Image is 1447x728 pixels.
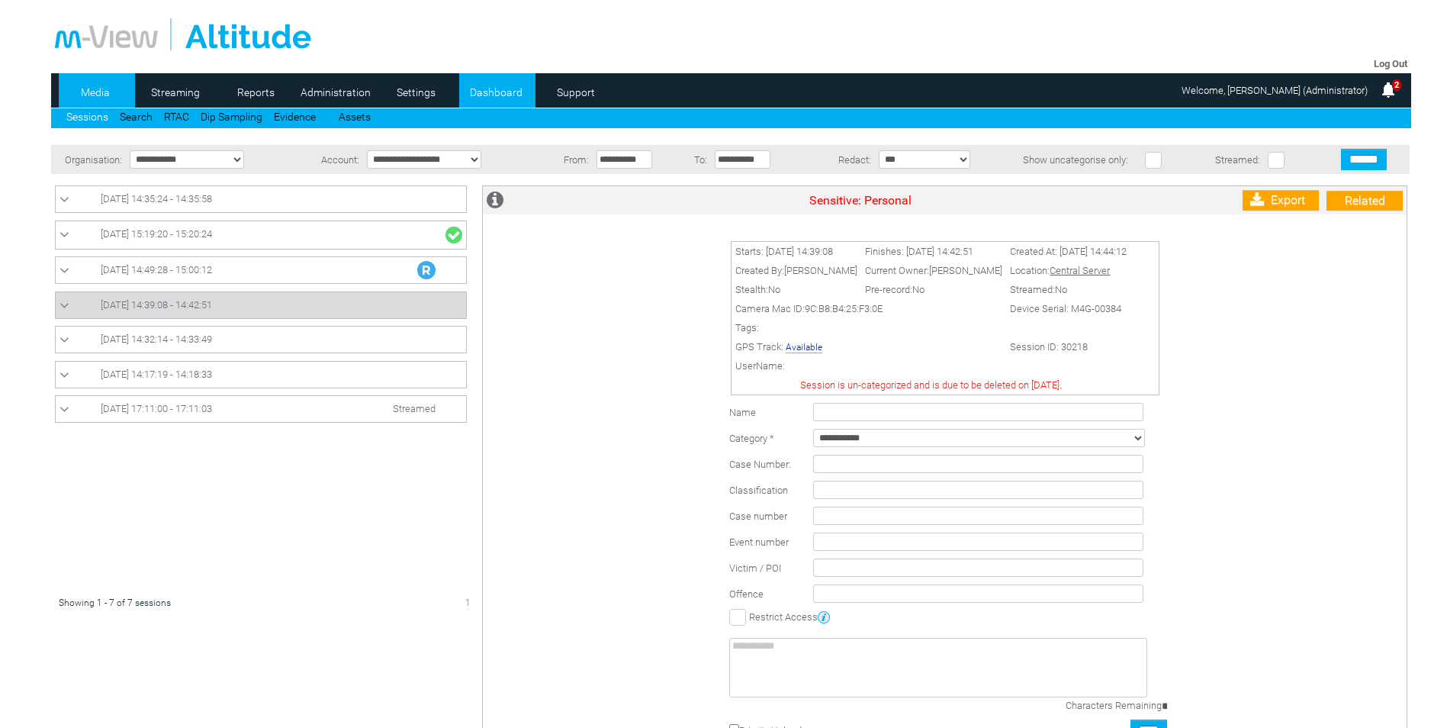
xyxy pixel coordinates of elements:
[969,700,1167,712] div: Characters Remaining
[912,284,924,295] span: No
[51,145,126,174] td: Organisation:
[101,369,212,380] span: [DATE] 14:17:19 - 14:18:33
[120,111,153,123] a: Search
[725,607,1171,627] td: Restrict Access
[729,588,764,600] span: Offence
[59,190,462,208] a: [DATE] 14:35:24 - 14:35:58
[1392,79,1401,91] span: 2
[766,246,833,257] span: [DATE] 14:39:08
[59,366,462,384] a: [DATE] 14:17:19 - 14:18:33
[1050,265,1110,276] span: Central Server
[59,225,462,245] a: [DATE] 15:19:20 - 15:20:24
[784,265,857,276] span: [PERSON_NAME]
[1010,303,1069,314] span: Device Serial:
[164,111,189,123] a: RTAC
[865,246,904,257] span: Finishes:
[546,145,593,174] td: From:
[735,341,783,353] span: GPS Track:
[732,299,1006,318] td: Camera Mac ID:
[800,379,1062,391] span: Session is un-categorized and is due to be deleted on [DATE].
[101,193,212,205] span: [DATE] 14:35:24 - 14:35:58
[101,403,212,414] span: [DATE] 17:11:00 - 17:11:03
[139,81,213,104] a: Streaming
[732,280,861,299] td: Stealth:
[1061,341,1088,353] span: 30218
[59,81,133,104] a: Media
[729,536,789,548] span: Event number
[339,111,371,123] a: Assets
[682,145,711,174] td: To:
[735,360,785,372] span: UserName:
[1055,284,1067,295] span: No
[729,485,788,496] span: Classification
[805,303,883,314] span: 9C:B8:B4:25:F3:0E
[59,296,462,314] a: [DATE] 14:39:08 - 14:42:51
[1374,58,1407,69] a: Log Out
[298,145,363,174] td: Account:
[1006,261,1130,280] td: Location:
[299,81,373,104] a: Administration
[459,81,533,104] a: Dashboard
[59,330,462,349] a: [DATE] 14:32:14 - 14:33:49
[906,246,973,257] span: [DATE] 14:42:51
[1215,154,1260,166] span: Streamed:
[729,433,774,444] label: Category *
[66,111,108,123] a: Sessions
[1071,303,1121,314] span: M4G-00384
[274,111,316,123] a: Evidence
[1023,154,1128,166] span: Show uncategorise only:
[768,284,780,295] span: No
[59,400,462,418] a: [DATE] 17:11:00 - 17:11:03
[59,261,462,279] a: [DATE] 14:49:28 - 15:00:12
[732,261,861,280] td: Created By:
[929,265,1002,276] span: [PERSON_NAME]
[101,299,212,311] span: [DATE] 14:39:08 - 14:42:51
[219,81,293,104] a: Reports
[786,342,822,353] a: Available
[861,261,1006,280] td: Current Owner:
[861,280,1006,299] td: Pre-record:
[101,333,212,345] span: [DATE] 14:32:14 - 14:33:49
[735,246,764,257] span: Starts:
[800,145,875,174] td: Redact:
[101,228,212,240] span: [DATE] 15:19:20 - 15:20:24
[735,322,759,333] span: Tags:
[529,186,1192,214] td: Sensitive: Personal
[1060,246,1127,257] span: [DATE] 14:44:12
[1379,81,1397,99] img: bell25.png
[59,598,171,608] span: Showing 1 - 7 of 7 sessions
[1243,190,1319,211] a: Export
[1010,246,1057,257] span: Created At:
[729,407,756,418] label: Name
[1006,280,1130,299] td: Streamed:
[1326,191,1403,211] a: Related
[379,81,453,104] a: Settings
[729,511,787,522] span: Case number
[465,598,471,608] span: 1
[1182,85,1368,96] span: Welcome, [PERSON_NAME] (Administrator)
[1010,341,1059,353] span: Session ID:
[393,403,436,414] span: Streamed
[201,111,262,123] a: Dip Sampling
[539,81,613,104] a: Support
[101,264,212,275] span: [DATE] 14:49:28 - 15:00:12
[729,459,791,470] span: Case Number:
[417,261,436,279] img: R_Indication.svg
[729,562,781,574] span: Victim / POI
